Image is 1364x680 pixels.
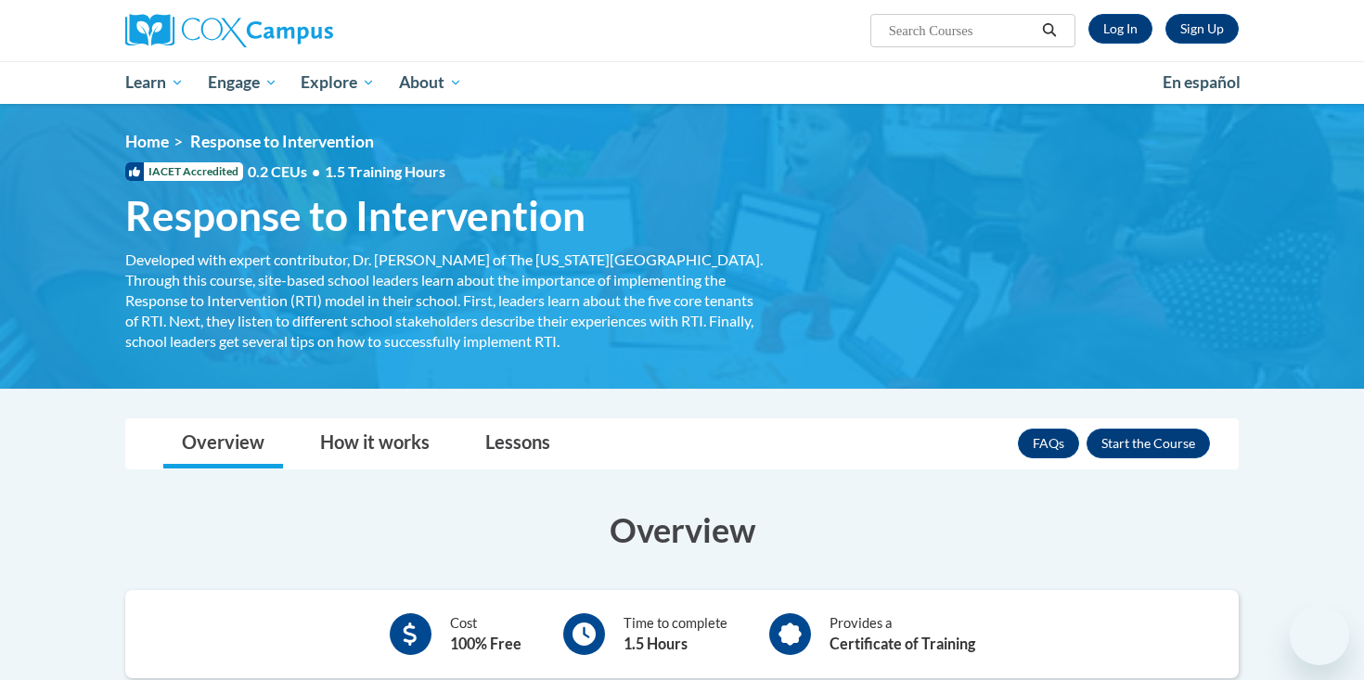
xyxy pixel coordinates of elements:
div: Provides a [830,613,975,655]
a: About [387,61,474,104]
span: Learn [125,71,184,94]
a: Register [1165,14,1239,44]
a: En español [1151,63,1253,102]
b: 1.5 Hours [624,635,688,652]
input: Search Courses [887,19,1036,42]
a: Explore [289,61,387,104]
a: Cox Campus [125,14,478,47]
h3: Overview [125,507,1239,553]
b: Certificate of Training [830,635,975,652]
b: 100% Free [450,635,521,652]
span: Engage [208,71,277,94]
a: FAQs [1018,429,1079,458]
span: En español [1163,72,1241,92]
a: Overview [163,419,283,468]
span: Response to Intervention [190,132,374,151]
div: Cost [450,613,521,655]
div: Main menu [97,61,1267,104]
div: Developed with expert contributor, Dr. [PERSON_NAME] of The [US_STATE][GEOGRAPHIC_DATA]. Through ... [125,250,766,352]
span: 0.2 CEUs [248,161,445,182]
div: Time to complete [624,613,727,655]
button: Search [1036,19,1063,42]
button: Enroll [1087,429,1210,458]
span: About [399,71,462,94]
a: Log In [1088,14,1152,44]
a: Engage [196,61,290,104]
a: Learn [113,61,196,104]
a: Home [125,132,169,151]
span: Explore [301,71,375,94]
img: Cox Campus [125,14,333,47]
span: • [312,162,320,180]
a: How it works [302,419,448,468]
a: Lessons [467,419,569,468]
span: 1.5 Training Hours [325,162,445,180]
span: IACET Accredited [125,162,243,181]
span: Response to Intervention [125,191,585,240]
iframe: Button to launch messaging window [1290,606,1349,665]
